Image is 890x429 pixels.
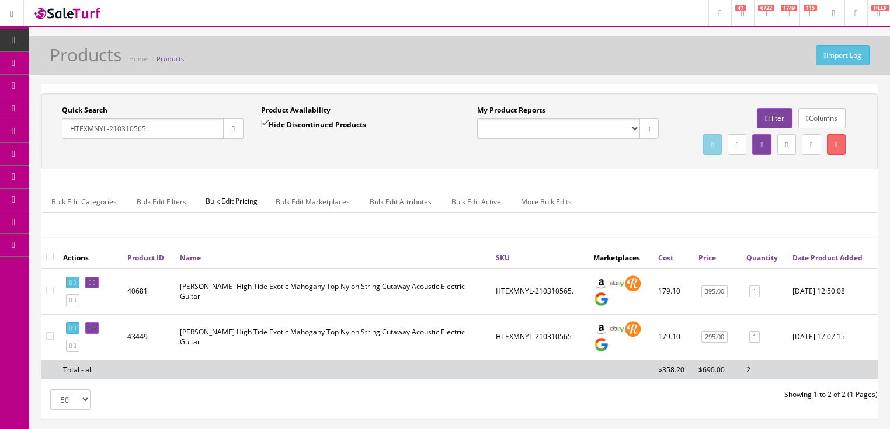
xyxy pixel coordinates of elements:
[180,253,201,263] a: Name
[816,45,870,65] a: Import Log
[33,5,103,21] img: SaleTurf
[589,247,653,268] th: Marketplaces
[197,190,266,212] span: Bulk Edit Pricing
[129,54,147,63] a: Home
[694,360,742,379] td: $690.00
[792,253,863,263] a: Date Product Added
[127,190,196,213] a: Bulk Edit Filters
[781,5,797,11] span: 1749
[653,360,694,379] td: $358.20
[804,5,817,11] span: 115
[758,5,774,11] span: 6722
[127,253,164,263] a: Product ID
[360,190,441,213] a: Bulk Edit Attributes
[62,118,224,139] input: Search
[496,253,510,263] a: SKU
[609,275,625,291] img: ebay
[157,54,184,63] a: Products
[698,253,716,263] a: Price
[788,268,878,315] td: 2024-12-04 12:50:08
[42,190,126,213] a: Bulk Edit Categories
[593,275,609,291] img: amazon
[788,314,878,360] td: 2025-08-13 17:07:15
[593,321,609,337] img: amazon
[175,268,491,315] td: Luna High Tide Exotic Mahogany Top Nylon String Cutaway Acoustic Electric Guitar
[512,190,581,213] a: More Bulk Edits
[123,314,175,360] td: 43449
[653,314,694,360] td: 179.10
[653,268,694,315] td: 179.10
[261,105,331,116] label: Product Availability
[58,247,123,268] th: Actions
[742,360,788,379] td: 2
[123,268,175,315] td: 40681
[477,105,545,116] label: My Product Reports
[701,331,728,343] a: 295.00
[62,105,107,116] label: Quick Search
[491,314,589,360] td: HTEXMNYL-210310565
[491,268,589,315] td: HTEXMNYL-210310565.
[701,285,728,298] a: 395.00
[593,337,609,353] img: google_shopping
[658,253,673,263] a: Cost
[460,389,886,400] div: Showing 1 to 2 of 2 (1 Pages)
[871,5,889,11] span: HELP
[261,120,269,127] input: Hide Discontinued Products
[175,314,491,360] td: Luna High Tide Exotic Mahogany Top Nylon String Cutaway Acoustic Electric Guitar
[625,321,641,337] img: reverb
[749,285,760,298] a: 1
[798,108,846,128] a: Columns
[749,331,760,343] a: 1
[609,321,625,337] img: ebay
[58,360,123,379] td: Total - all
[442,190,510,213] a: Bulk Edit Active
[757,108,792,128] a: Filter
[266,190,359,213] a: Bulk Edit Marketplaces
[50,45,121,64] h1: Products
[261,118,366,130] label: Hide Discontinued Products
[735,5,746,11] span: 47
[625,275,641,291] img: reverb
[593,291,609,307] img: google_shopping
[746,253,778,263] a: Quantity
